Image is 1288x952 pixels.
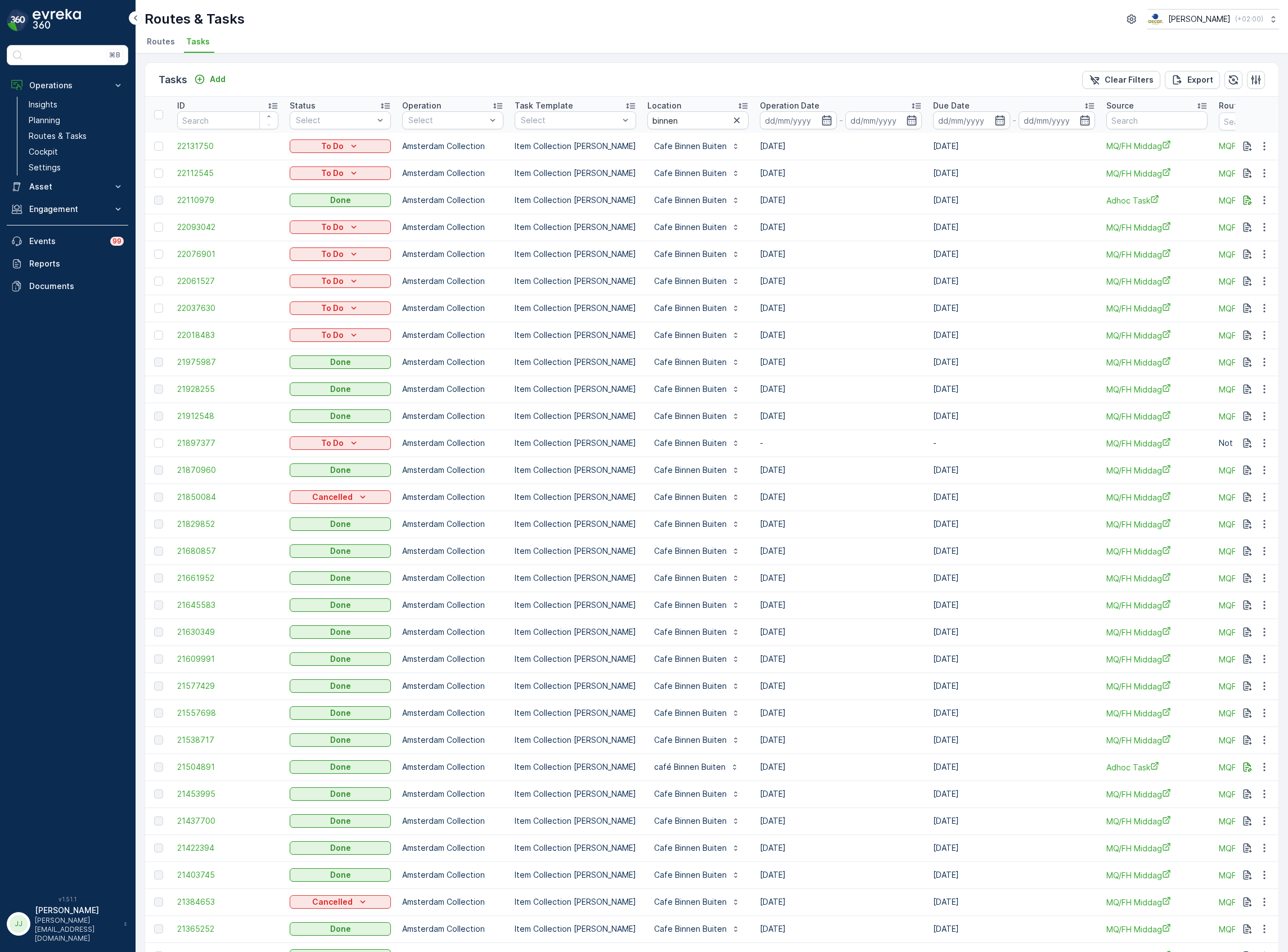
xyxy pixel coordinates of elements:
p: Cockpit [29,146,58,157]
p: Done [330,357,351,368]
p: Cafe Binnen Buiten [654,168,727,179]
p: ( +02:00 ) [1235,15,1263,24]
td: [DATE] [754,268,927,295]
td: [DATE] [927,187,1101,214]
button: Export [1165,71,1220,89]
span: MQ/FH Middag [1106,303,1208,314]
p: Cafe Binnen Buiten [654,383,727,395]
button: To Do [290,139,391,153]
p: Done [330,653,351,665]
td: [DATE] [754,133,927,160]
span: MQ/FH Middag [1106,680,1208,692]
span: MQ/FH Middag [1106,518,1208,530]
td: [DATE] [754,187,927,214]
p: Documents [29,281,124,292]
td: [DATE] [927,619,1101,646]
a: Planning [24,112,128,128]
button: Cafe Binnen Buiten [647,515,747,533]
a: 21897377 [177,437,278,449]
span: MQ/FH Middag [1106,599,1208,611]
button: Cafe Binnen Buiten [647,191,747,209]
a: Routes & Tasks [24,128,128,144]
span: 22037630 [177,303,278,314]
p: Cafe Binnen Buiten [654,249,727,260]
button: Cafe Binnen Buiten [647,623,747,641]
p: Cafe Binnen Buiten [654,437,727,449]
td: [DATE] [927,295,1101,322]
a: MQ/FH Middag [1106,222,1208,233]
td: [DATE] [927,376,1101,403]
a: Adhoc Task [1106,195,1208,206]
input: Search [647,111,749,129]
p: To Do [321,222,344,233]
span: 21912548 [177,410,278,422]
a: 21850084 [177,491,278,503]
a: MQ/FH Middag [1106,357,1208,368]
div: Toggle Row Selected [154,223,163,232]
td: [DATE] [927,727,1101,754]
p: To Do [321,141,344,152]
p: Cafe Binnen Buiten [654,653,727,665]
div: Toggle Row Selected [154,331,163,340]
p: Done [330,518,351,530]
button: Cafe Binnen Buiten [647,164,747,182]
td: [DATE] [754,214,927,241]
p: To Do [321,437,344,449]
button: Cafe Binnen Buiten [647,569,747,587]
a: 21630349 [177,626,278,638]
p: To Do [321,249,344,260]
td: [DATE] [927,241,1101,268]
p: Done [330,626,351,638]
button: Cafe Binnen Buiten [647,731,747,749]
p: Cafe Binnen Buiten [654,330,727,341]
td: [DATE] [754,511,927,538]
span: 21928255 [177,383,278,395]
p: Operations [29,80,106,91]
p: To Do [321,276,344,287]
td: [DATE] [927,133,1101,160]
td: [DATE] [927,565,1101,592]
a: 21829852 [177,518,278,530]
button: To Do [290,220,391,234]
div: Toggle Row Selected [154,439,163,448]
p: Cafe Binnen Buiten [654,680,727,692]
td: [DATE] [754,538,927,565]
td: [DATE] [754,484,927,511]
a: MQ/FH Middag [1106,437,1208,449]
a: MQ/FH Middag [1106,276,1208,287]
a: 21870960 [177,464,278,476]
button: Cafe Binnen Buiten [647,218,747,236]
p: 99 [112,237,121,246]
td: [DATE] [754,241,927,268]
td: [DATE] [754,295,927,322]
button: Cafe Binnen Buiten [647,299,747,317]
p: Cafe Binnen Buiten [654,276,727,287]
a: MQ/FH Middag [1106,653,1208,665]
p: Cafe Binnen Buiten [654,357,727,368]
a: MQ/FH Middag [1106,491,1208,503]
a: 21609991 [177,653,278,665]
p: Cafe Binnen Buiten [654,626,727,638]
a: 22110979 [177,195,278,206]
span: 21661952 [177,572,278,584]
a: 22112545 [177,168,278,179]
span: 22093042 [177,222,278,233]
a: MQ/FH Middag [1106,626,1208,638]
button: Asset [7,175,128,198]
td: [DATE] [754,646,927,673]
button: Cafe Binnen Buiten [647,137,747,155]
div: Toggle Row Selected [154,169,163,178]
td: [DATE] [754,322,927,349]
button: [PERSON_NAME](+02:00) [1147,9,1279,29]
p: Done [330,410,351,422]
p: Reports [29,258,124,269]
a: Documents [7,275,128,297]
p: Done [330,680,351,692]
button: Add [190,73,230,86]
